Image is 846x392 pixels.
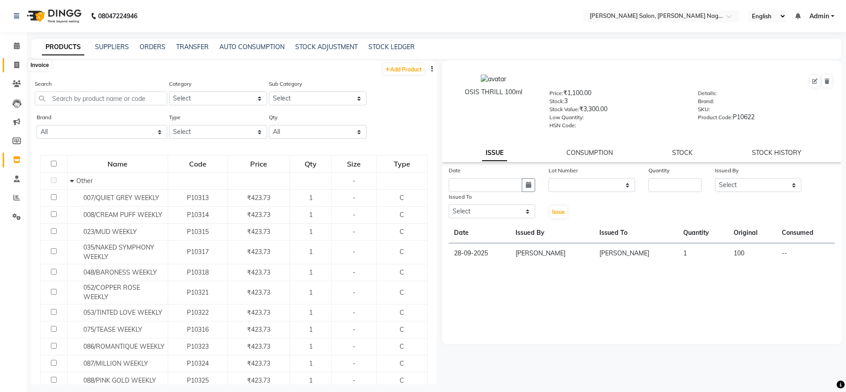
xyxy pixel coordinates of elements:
[187,211,209,219] span: P10314
[309,342,313,350] span: 1
[353,194,355,202] span: -
[35,92,167,105] input: Search by product name or code
[368,43,415,51] a: STOCK LEDGER
[698,113,733,121] label: Product Code:
[353,211,355,219] span: -
[187,248,209,256] span: P10317
[549,96,684,109] div: 3
[377,156,427,172] div: Type
[187,359,209,367] span: P10324
[247,309,270,317] span: ₹423.73
[400,248,404,256] span: C
[187,325,209,334] span: P10316
[187,288,209,296] span: P10321
[187,268,209,276] span: P10318
[83,342,165,350] span: 086/ROMANTIQUE WEEKLY
[353,325,355,334] span: -
[510,223,594,243] th: Issued By
[776,243,835,264] td: --
[400,211,404,219] span: C
[451,88,536,97] div: OSIS THRILL 100ml
[23,4,84,29] img: logo
[400,309,404,317] span: C
[383,63,424,75] a: Add Product
[552,209,565,215] span: Issue
[353,268,355,276] span: -
[400,325,404,334] span: C
[672,149,693,157] a: STOCK
[400,359,404,367] span: C
[566,149,613,157] a: CONSUMPTION
[247,342,270,350] span: ₹423.73
[247,228,270,236] span: ₹423.73
[776,223,835,243] th: Consumed
[549,104,684,117] div: ₹3,300.00
[353,309,355,317] span: -
[247,325,270,334] span: ₹423.73
[290,156,330,172] div: Qty
[247,359,270,367] span: ₹423.73
[83,325,142,334] span: 075/TEASE WEEKLY
[295,43,358,51] a: STOCK ADJUSTMENT
[698,89,717,97] label: Details:
[482,145,507,161] a: ISSUE
[400,228,404,236] span: C
[187,342,209,350] span: P10323
[247,248,270,256] span: ₹423.73
[678,243,728,264] td: 1
[400,342,404,350] span: C
[549,88,684,101] div: ₹1,100.00
[400,288,404,296] span: C
[549,167,578,175] label: Lot Number
[353,248,355,256] span: -
[83,268,157,276] span: 048/BARONESS WEEKLY
[549,97,564,105] label: Stock:
[83,194,159,202] span: 007/QUIET GREY WEEKLY
[678,223,728,243] th: Quantity
[353,359,355,367] span: -
[353,376,355,384] span: -
[481,75,506,84] img: avatar
[698,97,714,105] label: Brand:
[187,309,209,317] span: P10322
[594,223,678,243] th: Issued To
[809,12,829,21] span: Admin
[228,156,289,172] div: Price
[332,156,376,172] div: Size
[698,105,710,113] label: SKU:
[309,228,313,236] span: 1
[510,243,594,264] td: [PERSON_NAME]
[309,268,313,276] span: 1
[269,80,302,88] label: Sub Category
[169,113,181,121] label: Type
[68,156,167,172] div: Name
[648,167,669,175] label: Quantity
[698,113,833,125] div: P10622
[169,80,191,88] label: Category
[550,206,567,218] button: Issue
[247,268,270,276] span: ₹423.73
[28,60,51,71] div: Invoice
[42,39,84,55] a: PRODUCTS
[247,194,270,202] span: ₹423.73
[98,4,137,29] b: 08047224946
[400,194,404,202] span: C
[83,309,162,317] span: 053/TINTED LOVE WEEKLY
[449,243,510,264] td: 28-09-2025
[752,149,801,157] a: STOCK HISTORY
[309,288,313,296] span: 1
[83,376,156,384] span: 088/PINK GOLD WEEKLY
[269,113,277,121] label: Qty
[187,194,209,202] span: P10313
[76,177,93,185] span: Other
[83,243,154,261] span: 035/NAKED SYMPHONY WEEKLY
[309,309,313,317] span: 1
[140,43,165,51] a: ORDERS
[400,376,404,384] span: C
[187,376,209,384] span: P10325
[169,156,227,172] div: Code
[309,325,313,334] span: 1
[400,268,404,276] span: C
[353,177,355,185] span: -
[247,211,270,219] span: ₹423.73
